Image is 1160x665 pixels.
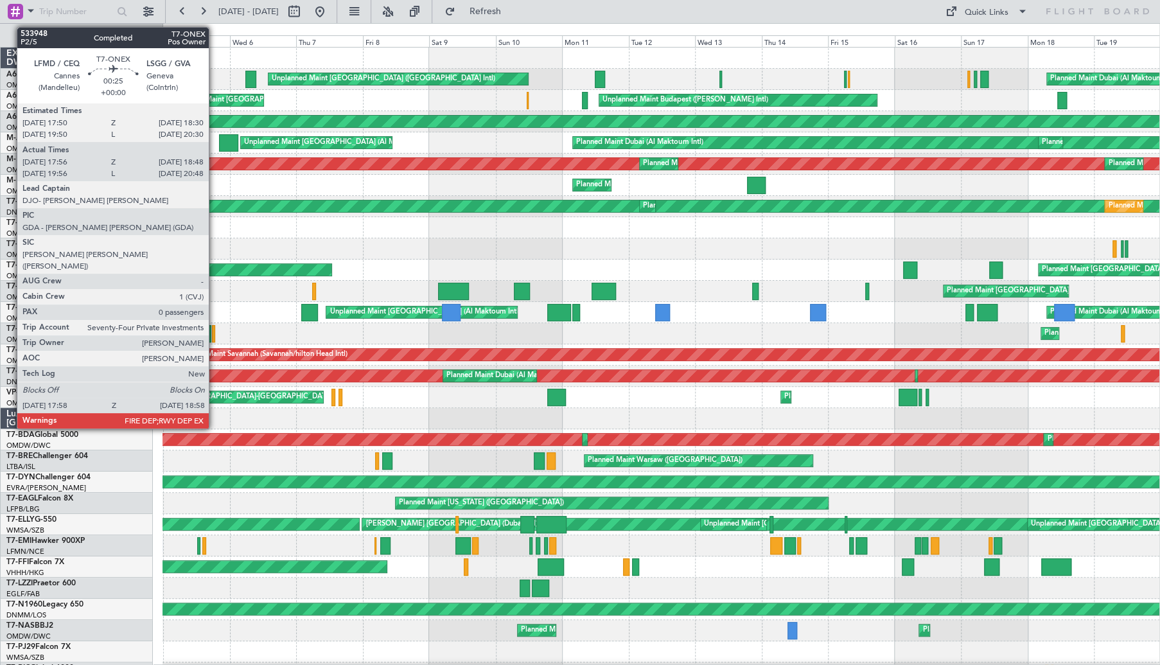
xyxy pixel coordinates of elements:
div: Fri 8 [363,35,430,47]
span: T7-[PERSON_NAME] [6,240,81,248]
div: Planned Maint Dubai (Al Maktoum Intl) [784,387,911,407]
div: Tue 12 [629,35,696,47]
a: T7-ONEXFalcon 8X [6,325,76,333]
a: DNAA/ABV [6,208,44,217]
div: Planned Maint Abuja ([PERSON_NAME] Intl) [922,621,1067,640]
div: Planned Maint Dubai (Al Maktoum Intl) [643,197,769,216]
div: Planned Maint Dubai (Al Maktoum Intl) [643,154,769,173]
span: T7-ONEX [6,325,40,333]
a: T7-AAYGlobal 7500 [6,198,78,206]
a: OMDW/DWC [6,356,51,366]
a: OMDW/DWC [6,632,51,641]
div: Planned Maint Dubai (Al Maktoum Intl) [586,430,712,449]
a: T7-N1960Legacy 650 [6,601,83,608]
a: WMSA/SZB [6,526,44,535]
a: T7-BREChallenger 604 [6,452,88,460]
a: OMDW/DWC [6,441,51,450]
a: OMDW/DWC [6,186,51,196]
a: A6-EFIFalcon 7X [6,71,66,78]
div: Unplanned Maint [GEOGRAPHIC_DATA] (Al Maktoum Intl) [244,133,434,152]
span: T7-AAY [6,198,34,206]
span: T7-DYN [6,474,35,481]
a: OMDW/DWC [6,144,51,154]
div: Unplanned Maint [GEOGRAPHIC_DATA] (Sultan [PERSON_NAME] [PERSON_NAME] - Subang) [704,515,1012,534]
a: OMDW/DWC [6,250,51,260]
div: Planned Maint Dubai (Al Maktoum Intl) [576,133,703,152]
span: A6-EFI [6,71,30,78]
span: T7-EMI [6,537,31,545]
a: OMDB/DXB [6,102,45,111]
a: T7-DYNChallenger 604 [6,474,91,481]
a: OMDW/DWC [6,292,51,302]
button: All Aircraft [14,25,139,46]
div: Sun 10 [496,35,563,47]
div: Unplanned Maint [GEOGRAPHIC_DATA] ([GEOGRAPHIC_DATA] Intl) [272,69,495,89]
a: T7-AIXGlobal 5000 [6,219,75,227]
button: Quick Links [939,1,1034,22]
span: A6-MAH [6,113,38,121]
div: Fri 15 [828,35,895,47]
span: M-RRRR [6,177,37,184]
div: Thu 7 [296,35,363,47]
div: Mon 11 [562,35,629,47]
div: [DATE] [165,26,187,37]
a: VHHH/HKG [6,568,44,578]
a: EVRA/[PERSON_NAME] [6,483,86,493]
div: Wed 6 [230,35,297,47]
div: Unplanned Maint [GEOGRAPHIC_DATA] (Al Maktoum Intl) [330,303,520,322]
span: A6-KAH [6,92,36,100]
a: T7-GTSGlobal 7500 [6,304,76,312]
span: T7-P1MP [6,346,39,354]
span: T7-PJ29 [6,643,35,651]
span: T7-[PERSON_NAME] [6,368,81,375]
a: T7-EMIHawker 900XP [6,537,85,545]
div: Quick Links [965,6,1008,19]
div: Planned Maint Abuja ([PERSON_NAME] Intl) [521,621,665,640]
a: A6-MAHGlobal 7500 [6,113,82,121]
a: DNMM/LOS [6,610,46,620]
div: Thu 14 [762,35,829,47]
span: M-AMBR [6,134,39,142]
div: Wed 13 [695,35,762,47]
a: DNAA/ABV [6,377,44,387]
a: OMDW/DWC [6,335,51,344]
a: T7-ELLYG-550 [6,516,57,524]
a: T7-[PERSON_NAME]Global 7500 [6,240,125,248]
span: T7-N1960 [6,601,42,608]
a: T7-FFIFalcon 7X [6,558,64,566]
div: Unplanned Maint [GEOGRAPHIC_DATA]-[GEOGRAPHIC_DATA] [125,387,332,407]
a: OMDW/DWC [6,229,51,238]
a: M-RAFIGlobal 7500 [6,155,77,163]
a: T7-P1MPG-650ER [6,346,70,354]
span: M-RAFI [6,155,33,163]
button: Refresh [439,1,516,22]
a: M-AMBRGlobal 5000 [6,134,83,142]
a: OMDB/DXB [6,271,45,281]
a: OMDB/DXB [6,80,45,90]
a: T7-LZZIPraetor 600 [6,580,76,587]
span: [DATE] - [DATE] [218,6,279,17]
span: T7-FHX [6,283,33,290]
input: Trip Number [39,2,113,21]
a: OMDW/DWC [6,165,51,175]
span: T7-GTS [6,304,33,312]
a: A6-KAHLineage 1000 [6,92,85,100]
a: T7-EAGLFalcon 8X [6,495,73,502]
a: OMDB/DXB [6,123,45,132]
span: T7-ELLY [6,516,35,524]
a: T7-BDAGlobal 5000 [6,431,78,439]
a: T7-FHXGlobal 5000 [6,283,77,290]
a: WMSA/SZB [6,653,44,662]
div: Planned Maint Savannah (Savannah/hilton Head Intl) [179,345,347,364]
div: Tue 5 [163,35,230,47]
div: Unplanned Maint Budapest ([PERSON_NAME] Intl) [602,91,768,110]
a: EGLF/FAB [6,589,40,599]
span: T7-EAGL [6,495,38,502]
a: M-RRRRGlobal 6000 [6,177,80,184]
div: Planned Maint [GEOGRAPHIC_DATA] ([GEOGRAPHIC_DATA]) [177,91,380,110]
span: T7-FFI [6,558,29,566]
span: T7-AIX [6,219,31,227]
div: Planned Maint Dubai (Al Maktoum Intl) [446,366,573,386]
a: T7-NASBBJ2 [6,622,53,630]
a: T7-[PERSON_NAME]Global 6000 [6,368,125,375]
